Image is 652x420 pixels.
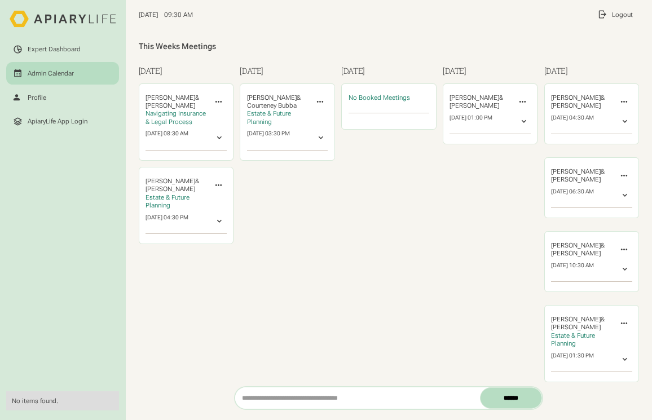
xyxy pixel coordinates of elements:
div: & [247,94,309,110]
h3: [DATE] [443,65,538,77]
span: Courteney Bubba [247,101,297,109]
span: [PERSON_NAME] [551,315,601,323]
div: Admin Calendar [28,69,74,77]
span: [PERSON_NAME] [450,94,499,101]
span: [DATE] [139,11,158,19]
h3: [DATE] [139,65,234,77]
a: Admin Calendar [6,62,119,85]
div: & [450,94,511,110]
div: & [551,315,613,331]
a: Logout [591,3,640,26]
span: [PERSON_NAME] [551,101,601,109]
span: [PERSON_NAME] [146,94,195,101]
h3: [DATE] [240,65,334,77]
span: [PERSON_NAME] [146,101,195,109]
div: & [146,177,207,193]
div: & [551,94,613,110]
div: ApiaryLife App Login [28,117,87,125]
span: 09:30 AM [164,11,193,19]
span: [PERSON_NAME] [551,167,601,175]
span: [PERSON_NAME] [146,185,195,193]
div: [DATE] 03:30 PM [247,130,290,145]
div: [DATE] 06:30 AM [551,188,594,203]
div: [DATE] 04:30 PM [146,214,188,229]
h3: [DATE] [544,65,639,77]
span: No Booked Meetings [349,94,410,101]
span: Estate & Future Planning [551,331,595,347]
div: [DATE] 04:30 AM [551,114,594,129]
span: [PERSON_NAME] [450,101,499,109]
div: No items found. [12,397,113,405]
h3: [DATE] [341,65,436,77]
div: & [146,94,207,110]
span: [PERSON_NAME] [551,175,601,183]
a: Profile [6,86,119,109]
span: [PERSON_NAME] [247,94,297,101]
div: Logout [612,11,633,19]
div: [DATE] 10:30 AM [551,262,594,277]
span: Estate & Future Planning [247,109,291,125]
span: [PERSON_NAME] [551,94,601,101]
span: [PERSON_NAME] [146,177,195,185]
div: [DATE] 08:30 AM [146,130,188,145]
div: Profile [28,94,46,101]
div: This Weeks Meetings [139,42,640,52]
span: Navigating Insurance & Legal Process [146,109,206,125]
div: [DATE] 01:00 PM [450,114,492,129]
span: [PERSON_NAME] [551,323,601,331]
div: Expert Dashboard [28,45,81,53]
span: Estate & Future Planning [146,193,190,209]
div: & [551,167,613,184]
a: ApiaryLife App Login [6,110,119,133]
span: [PERSON_NAME] [551,241,601,249]
div: [DATE] 01:30 PM [551,352,594,367]
span: [PERSON_NAME] [551,249,601,257]
div: & [551,241,613,258]
a: Expert Dashboard [6,38,119,60]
